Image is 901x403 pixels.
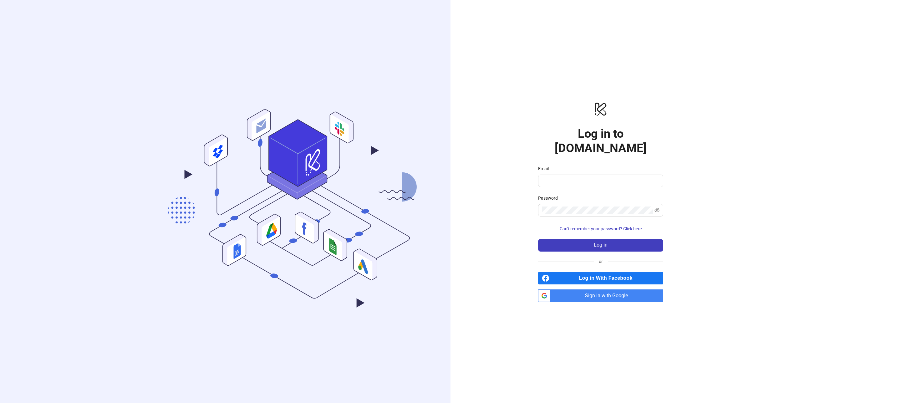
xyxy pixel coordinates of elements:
a: Can't remember your password? Click here [538,226,663,231]
span: Log in With Facebook [552,272,663,284]
a: Sign in with Google [538,289,663,302]
label: Password [538,195,562,201]
span: Log in [594,242,608,248]
button: Log in [538,239,663,252]
a: Log in With Facebook [538,272,663,284]
span: eye-invisible [654,208,659,213]
input: Password [542,207,653,214]
span: Can't remember your password? Click here [560,226,642,231]
label: Email [538,165,553,172]
h1: Log in to [DOMAIN_NAME] [538,126,663,155]
input: Email [542,177,658,185]
span: or [594,258,608,265]
button: Can't remember your password? Click here [538,224,663,234]
span: Sign in with Google [553,289,663,302]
